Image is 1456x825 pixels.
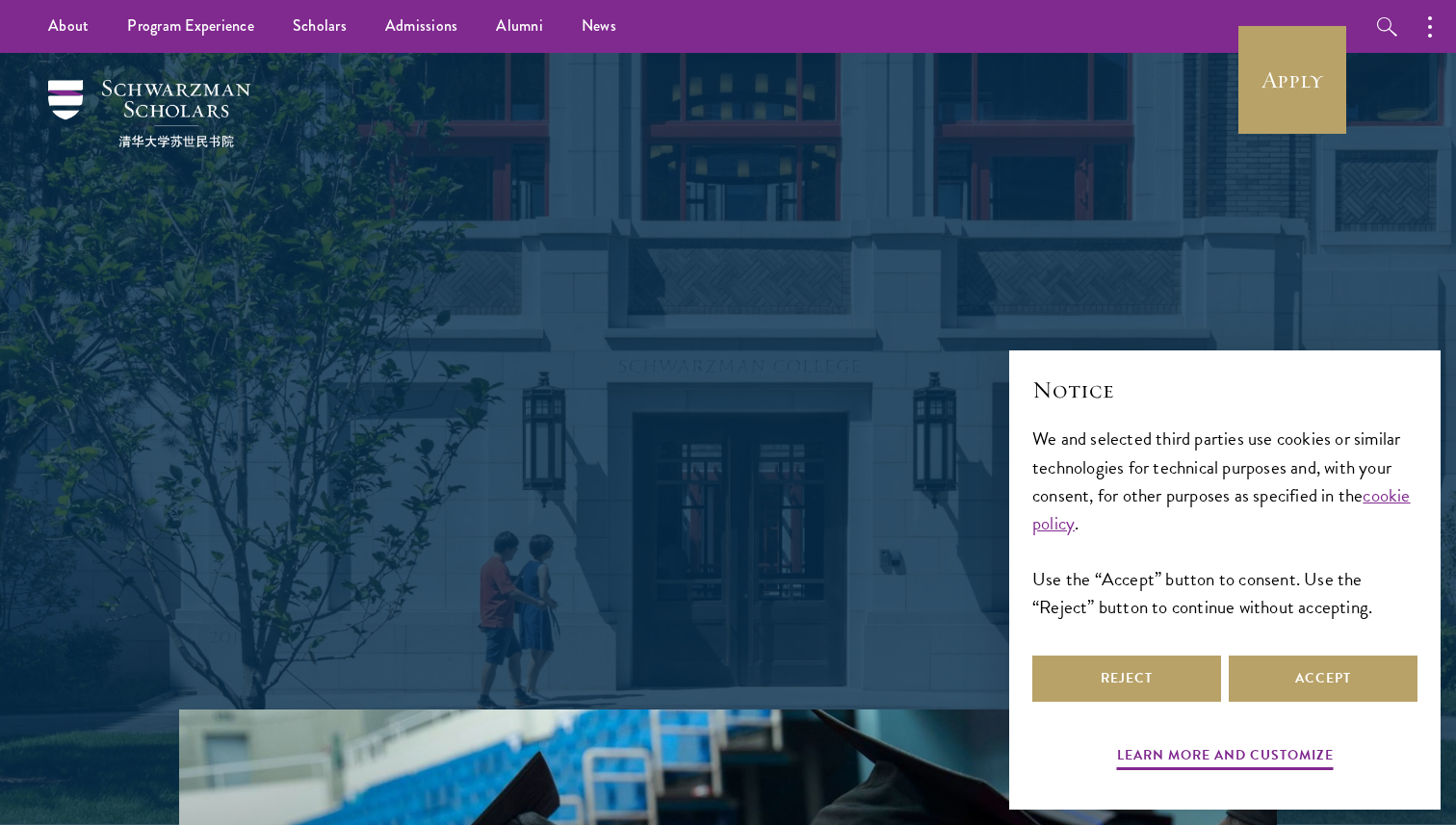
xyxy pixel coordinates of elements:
[1032,374,1417,406] h2: Notice
[1032,425,1417,620] div: We and selected third parties use cookies or similar technologies for technical purposes and, wit...
[1238,26,1346,134] a: Apply
[1032,481,1411,537] a: cookie policy
[1032,656,1221,702] button: Reject
[48,80,250,147] img: Schwarzman Scholars
[1229,656,1417,702] button: Accept
[1117,743,1334,773] button: Learn more and customize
